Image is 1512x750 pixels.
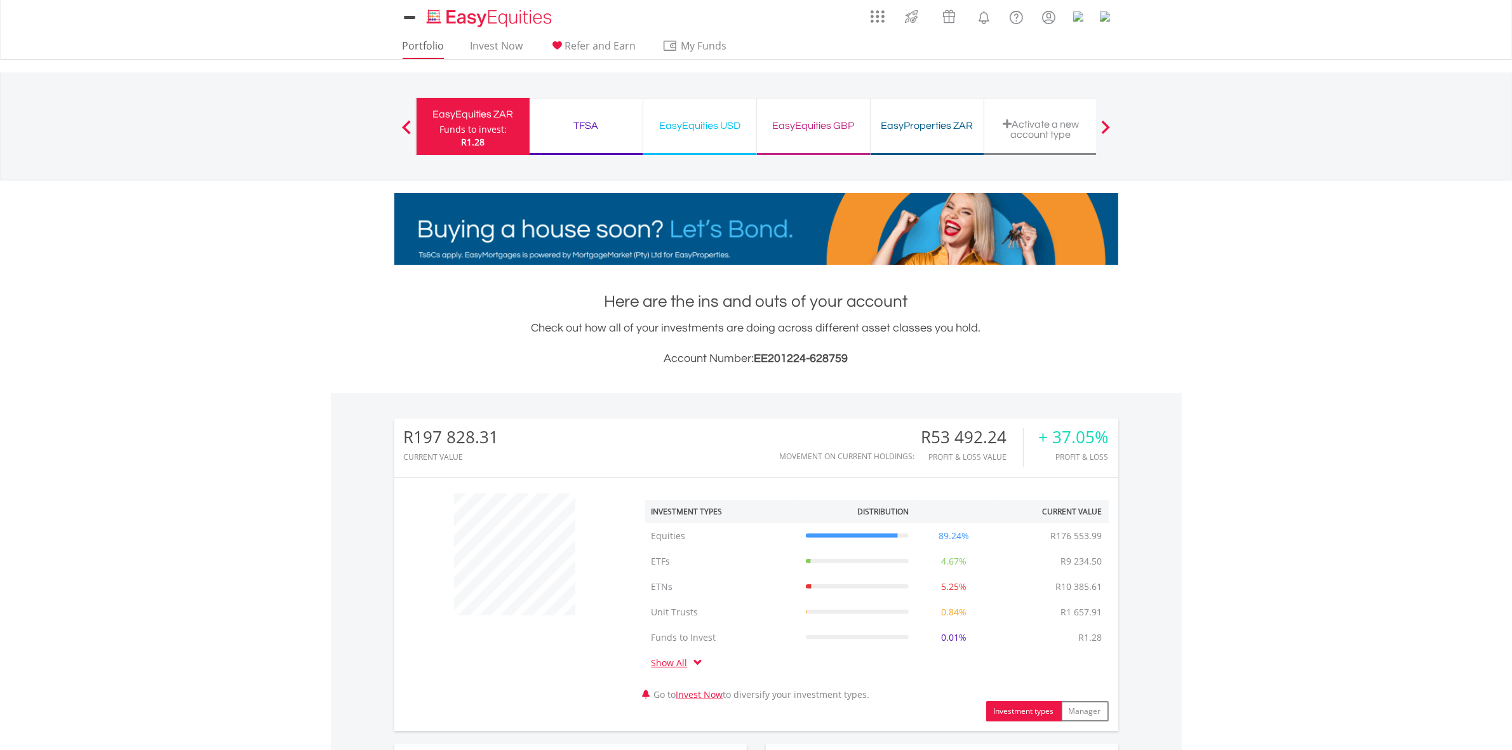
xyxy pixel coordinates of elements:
div: EasyEquities USD [651,117,749,135]
a: Notifications [968,3,1000,29]
td: Equities [645,523,799,549]
button: Manager [1061,701,1109,721]
th: Current Value [993,500,1109,523]
td: R176 553.99 [1045,523,1109,549]
div: Go to to diversify your investment types. [636,487,1118,721]
div: Funds to invest: [439,123,507,136]
a: Home page [422,3,557,29]
div: R53 492.24 [921,428,1023,446]
td: R9 234.50 [1055,549,1109,574]
a: My Profile [1033,3,1065,31]
button: Investment types [986,701,1062,721]
img: EasyEquities_Logo.png [424,8,557,29]
td: R10 385.61 [1050,574,1109,599]
td: 89.24% [915,523,993,549]
span: R1.28 [461,136,485,148]
td: R1 657.91 [1055,599,1109,625]
img: 20px.png [1073,11,1083,22]
span: EE201224-628759 [754,352,848,365]
a: Portfolio [398,39,450,59]
a: Show All [652,657,694,669]
div: TFSA [537,117,635,135]
img: EasyMortage Promotion Banner [394,193,1118,265]
div: Check out how all of your investments are doing across different asset classes you hold. [394,319,1118,368]
div: R197 828.31 [404,428,499,446]
td: ETFs [645,549,799,574]
td: Funds to Invest [645,625,799,650]
div: EasyEquities GBP [765,117,862,135]
span: Refer and Earn [565,39,636,53]
div: Profit & Loss Value [921,453,1023,461]
h3: Account Number: [394,350,1118,368]
div: Profit & Loss [1039,453,1109,461]
a: Refer and Earn [544,39,641,59]
img: thrive-v2.svg [901,6,922,27]
td: 0.01% [915,625,993,650]
div: + 37.05% [1039,428,1109,446]
div: Distribution [857,506,909,517]
div: EasyEquities ZAR [424,105,522,123]
td: R1.28 [1073,625,1109,650]
td: 5.25% [915,574,993,599]
a: Invest Now [676,688,723,700]
td: 4.67% [915,549,993,574]
div: Movement on Current Holdings: [780,452,915,460]
h1: Here are the ins and outs of your account [394,290,1118,313]
a: Invest Now [465,39,528,59]
a: Vouchers [930,3,968,27]
div: EasyProperties ZAR [878,117,976,135]
td: Unit Trusts [645,599,799,625]
span: My Funds [662,37,746,54]
a: AppsGrid [862,3,893,23]
div: CURRENT VALUE [404,453,499,461]
img: 20px.png [1100,11,1110,22]
div: Activate a new account type [992,119,1090,140]
th: Investment Types [645,500,799,523]
td: ETNs [645,574,799,599]
img: vouchers-v2.svg [939,6,960,27]
a: FAQ's and Support [1000,3,1033,29]
td: 0.84% [915,599,993,625]
img: grid-menu-icon.svg [871,10,885,23]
